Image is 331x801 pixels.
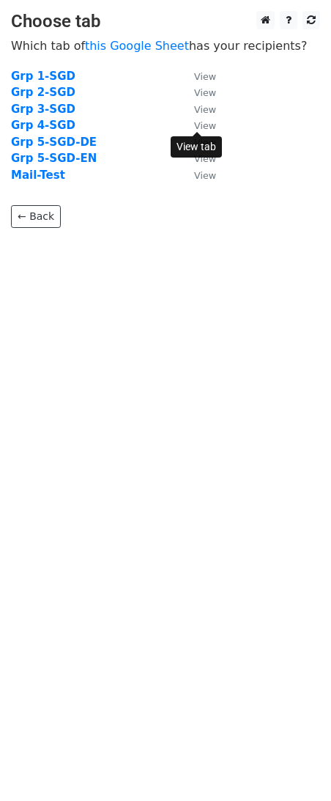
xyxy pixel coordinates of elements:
[171,136,222,158] div: View tab
[11,152,97,165] a: Grp 5-SGD-EN
[194,120,216,131] small: View
[11,136,97,149] a: Grp 5-SGD-DE
[194,104,216,115] small: View
[11,70,75,83] a: Grp 1-SGD
[179,103,216,116] a: View
[11,103,75,116] a: Grp 3-SGD
[258,731,331,801] iframe: Chat Widget
[194,170,216,181] small: View
[11,86,75,99] a: Grp 2-SGD
[11,119,75,132] a: Grp 4-SGD
[11,169,65,182] a: Mail-Test
[11,205,61,228] a: ← Back
[11,11,320,32] h3: Choose tab
[179,169,216,182] a: View
[179,70,216,83] a: View
[179,86,216,99] a: View
[179,119,216,132] a: View
[194,87,216,98] small: View
[85,39,189,53] a: this Google Sheet
[11,38,320,53] p: Which tab of has your recipients?
[194,71,216,82] small: View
